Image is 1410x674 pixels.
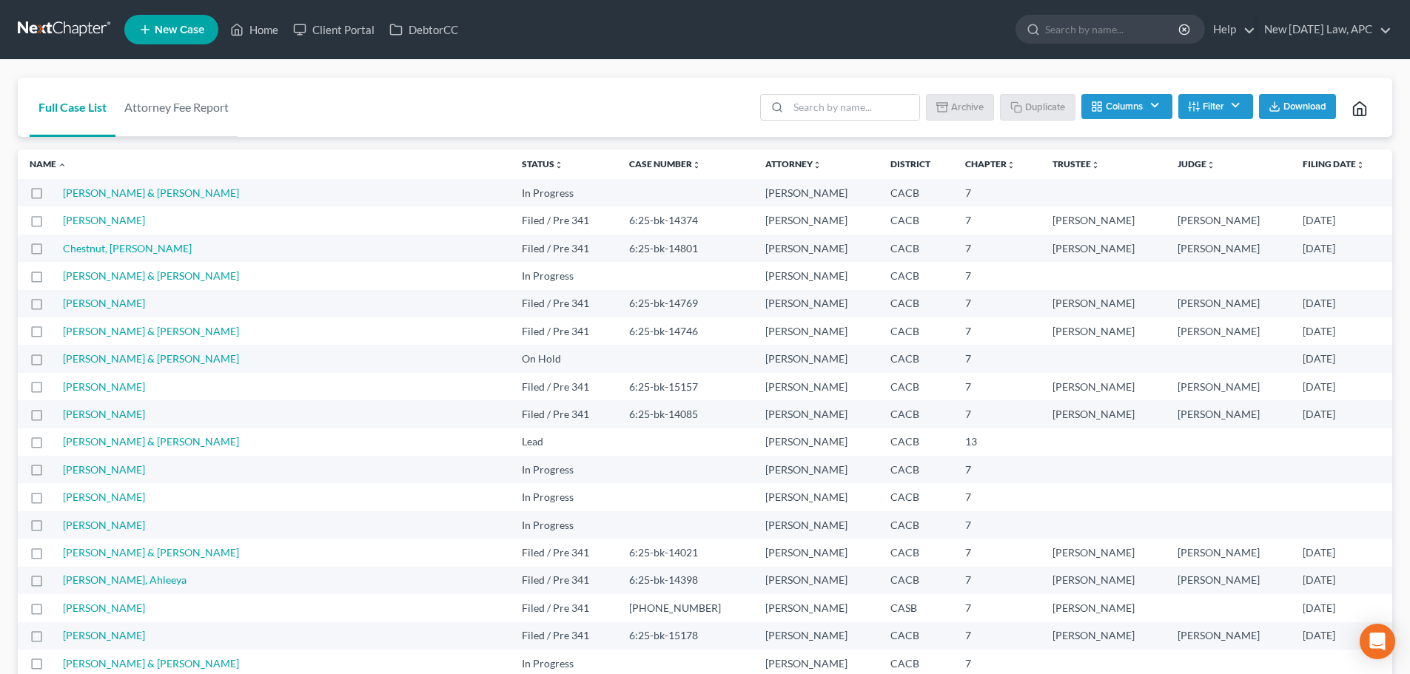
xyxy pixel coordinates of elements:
[1166,400,1291,428] td: [PERSON_NAME]
[953,539,1041,566] td: 7
[510,539,617,566] td: Filed / Pre 341
[753,179,879,206] td: [PERSON_NAME]
[617,594,753,621] td: [PHONE_NUMBER]
[617,539,753,566] td: 6:25-bk-14021
[1041,206,1166,234] td: [PERSON_NAME]
[1041,567,1166,594] td: [PERSON_NAME]
[879,206,954,234] td: CACB
[1041,235,1166,262] td: [PERSON_NAME]
[510,456,617,483] td: In Progress
[510,594,617,621] td: Filed / Pre 341
[510,511,617,539] td: In Progress
[879,428,954,456] td: CACB
[1166,622,1291,650] td: [PERSON_NAME]
[953,317,1041,345] td: 7
[1206,161,1215,169] i: unfold_more
[1041,317,1166,345] td: [PERSON_NAME]
[765,158,822,169] a: Attorneyunfold_more
[879,456,954,483] td: CACB
[510,483,617,510] td: In Progress
[753,511,879,539] td: [PERSON_NAME]
[953,290,1041,317] td: 7
[63,380,145,393] a: [PERSON_NAME]
[30,78,115,137] a: Full Case List
[617,373,753,400] td: 6:25-bk-15157
[879,179,954,206] td: CACB
[1166,317,1291,345] td: [PERSON_NAME]
[63,325,239,337] a: [PERSON_NAME] & [PERSON_NAME]
[753,567,879,594] td: [PERSON_NAME]
[63,491,145,503] a: [PERSON_NAME]
[617,235,753,262] td: 6:25-bk-14801
[953,345,1041,372] td: 7
[1041,594,1166,621] td: [PERSON_NAME]
[63,214,145,226] a: [PERSON_NAME]
[953,511,1041,539] td: 7
[753,456,879,483] td: [PERSON_NAME]
[753,622,879,650] td: [PERSON_NAME]
[753,539,879,566] td: [PERSON_NAME]
[1259,94,1336,119] button: Download
[617,290,753,317] td: 6:25-bk-14769
[1291,373,1392,400] td: [DATE]
[1291,235,1392,262] td: [DATE]
[1166,290,1291,317] td: [PERSON_NAME]
[1291,206,1392,234] td: [DATE]
[1007,161,1015,169] i: unfold_more
[1360,624,1395,659] div: Open Intercom Messenger
[510,290,617,317] td: Filed / Pre 341
[1166,373,1291,400] td: [PERSON_NAME]
[1291,345,1392,372] td: [DATE]
[1257,16,1391,43] a: New [DATE] Law, APC
[953,456,1041,483] td: 7
[1291,594,1392,621] td: [DATE]
[879,290,954,317] td: CACB
[63,352,239,365] a: [PERSON_NAME] & [PERSON_NAME]
[953,206,1041,234] td: 7
[953,594,1041,621] td: 7
[223,16,286,43] a: Home
[1166,539,1291,566] td: [PERSON_NAME]
[1291,622,1392,650] td: [DATE]
[63,601,145,614] a: [PERSON_NAME]
[63,463,145,476] a: [PERSON_NAME]
[286,16,382,43] a: Client Portal
[63,408,145,420] a: [PERSON_NAME]
[753,400,879,428] td: [PERSON_NAME]
[692,161,701,169] i: unfold_more
[1291,539,1392,566] td: [DATE]
[879,373,954,400] td: CACB
[1283,101,1326,112] span: Download
[879,567,954,594] td: CACB
[617,206,753,234] td: 6:25-bk-14374
[63,269,239,282] a: [PERSON_NAME] & [PERSON_NAME]
[629,158,701,169] a: Case Numberunfold_more
[965,158,1015,169] a: Chapterunfold_more
[617,317,753,345] td: 6:25-bk-14746
[879,345,954,372] td: CACB
[753,428,879,456] td: [PERSON_NAME]
[788,95,919,120] input: Search by name...
[155,24,204,36] span: New Case
[953,567,1041,594] td: 7
[1091,161,1100,169] i: unfold_more
[879,622,954,650] td: CACB
[953,235,1041,262] td: 7
[617,622,753,650] td: 6:25-bk-15178
[510,373,617,400] td: Filed / Pre 341
[1206,16,1255,43] a: Help
[753,317,879,345] td: [PERSON_NAME]
[879,149,954,179] th: District
[753,483,879,510] td: [PERSON_NAME]
[1166,567,1291,594] td: [PERSON_NAME]
[1041,539,1166,566] td: [PERSON_NAME]
[63,297,145,309] a: [PERSON_NAME]
[1045,16,1181,43] input: Search by name...
[1041,400,1166,428] td: [PERSON_NAME]
[1166,206,1291,234] td: [PERSON_NAME]
[753,594,879,621] td: [PERSON_NAME]
[510,567,617,594] td: Filed / Pre 341
[510,345,617,372] td: On Hold
[1356,161,1365,169] i: unfold_more
[953,373,1041,400] td: 7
